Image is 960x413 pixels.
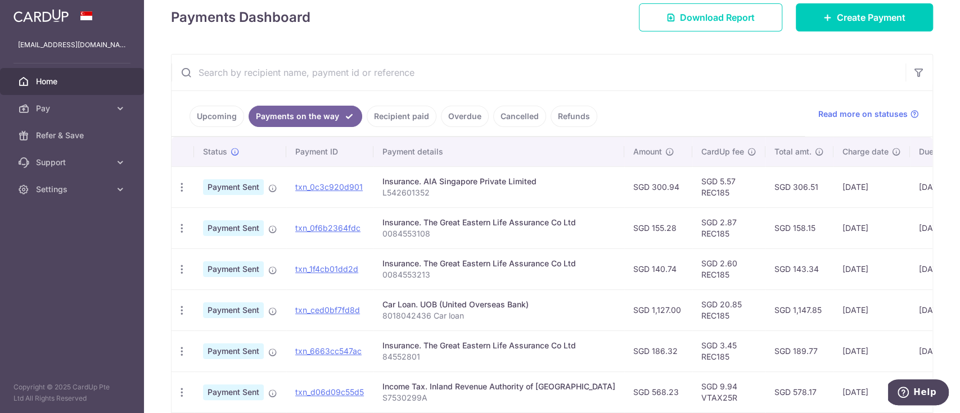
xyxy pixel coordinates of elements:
p: 84552801 [382,351,615,362]
span: CardUp fee [701,146,744,157]
span: Help [25,8,48,18]
th: Payment details [373,137,624,166]
p: S7530299A [382,392,615,403]
p: [EMAIL_ADDRESS][DOMAIN_NAME] [18,39,126,51]
th: Payment ID [286,137,373,166]
a: txn_0f6b2364fdc [295,223,360,233]
div: Insurance. The Great Eastern Life Assurance Co Ltd [382,258,615,269]
span: Create Payment [837,11,905,24]
a: Payments on the way [249,106,362,127]
a: Cancelled [493,106,546,127]
td: SGD 3.45 REC185 [692,330,765,371]
span: Pay [36,103,110,114]
span: Home [36,76,110,87]
a: Refunds [551,106,597,127]
div: Car Loan. UOB (United Overseas Bank) [382,299,615,310]
a: Download Report [639,3,782,31]
td: [DATE] [833,207,910,248]
td: [DATE] [833,166,910,207]
span: Settings [36,184,110,195]
img: CardUp [13,9,69,22]
span: Payment Sent [203,261,264,277]
a: txn_ced0bf7fd8d [295,305,360,315]
td: SGD 568.23 [624,371,692,412]
td: SGD 2.87 REC185 [692,207,765,248]
td: SGD 189.77 [765,330,833,371]
h4: Payments Dashboard [171,7,310,28]
div: Insurance. The Great Eastern Life Assurance Co Ltd [382,217,615,228]
td: [DATE] [833,248,910,289]
td: SGD 143.34 [765,248,833,289]
td: SGD 578.17 [765,371,833,412]
span: Amount [633,146,662,157]
a: txn_0c3c920d901 [295,182,363,192]
td: SGD 140.74 [624,248,692,289]
a: Upcoming [190,106,244,127]
span: Charge date [842,146,889,157]
span: Payment Sent [203,179,264,195]
span: Download Report [680,11,755,24]
p: 0084553213 [382,269,615,280]
span: Due date [919,146,953,157]
td: SGD 158.15 [765,207,833,248]
a: txn_1f4cb01dd2d [295,264,358,274]
p: 0084553108 [382,228,615,239]
span: Payment Sent [203,302,264,318]
span: Refer & Save [36,130,110,141]
span: Support [36,157,110,168]
td: [DATE] [833,289,910,330]
td: SGD 20.85 REC185 [692,289,765,330]
div: Income Tax. Inland Revenue Authority of [GEOGRAPHIC_DATA] [382,381,615,392]
p: L542601352 [382,187,615,198]
input: Search by recipient name, payment id or reference [172,55,905,90]
td: SGD 1,127.00 [624,289,692,330]
span: Payment Sent [203,343,264,359]
a: Create Payment [796,3,933,31]
a: Read more on statuses [818,108,919,120]
td: SGD 300.94 [624,166,692,207]
p: 8018042436 Car loan [382,310,615,321]
a: txn_d06d09c55d5 [295,387,364,397]
td: SGD 186.32 [624,330,692,371]
td: SGD 306.51 [765,166,833,207]
span: Read more on statuses [818,108,908,120]
a: Recipient paid [367,106,436,127]
a: Overdue [441,106,489,127]
a: txn_6663cc547ac [295,346,362,356]
td: SGD 1,147.85 [765,289,833,330]
span: Status [203,146,227,157]
span: Total amt. [774,146,812,157]
span: Payment Sent [203,220,264,236]
td: SGD 5.57 REC185 [692,166,765,207]
td: [DATE] [833,330,910,371]
td: SGD 9.94 VTAX25R [692,371,765,412]
div: Insurance. The Great Eastern Life Assurance Co Ltd [382,340,615,351]
span: Payment Sent [203,384,264,400]
iframe: Opens a widget where you can find more information [888,379,949,407]
td: SGD 2.60 REC185 [692,248,765,289]
td: SGD 155.28 [624,207,692,248]
div: Insurance. AIA Singapore Private Limited [382,176,615,187]
td: [DATE] [833,371,910,412]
